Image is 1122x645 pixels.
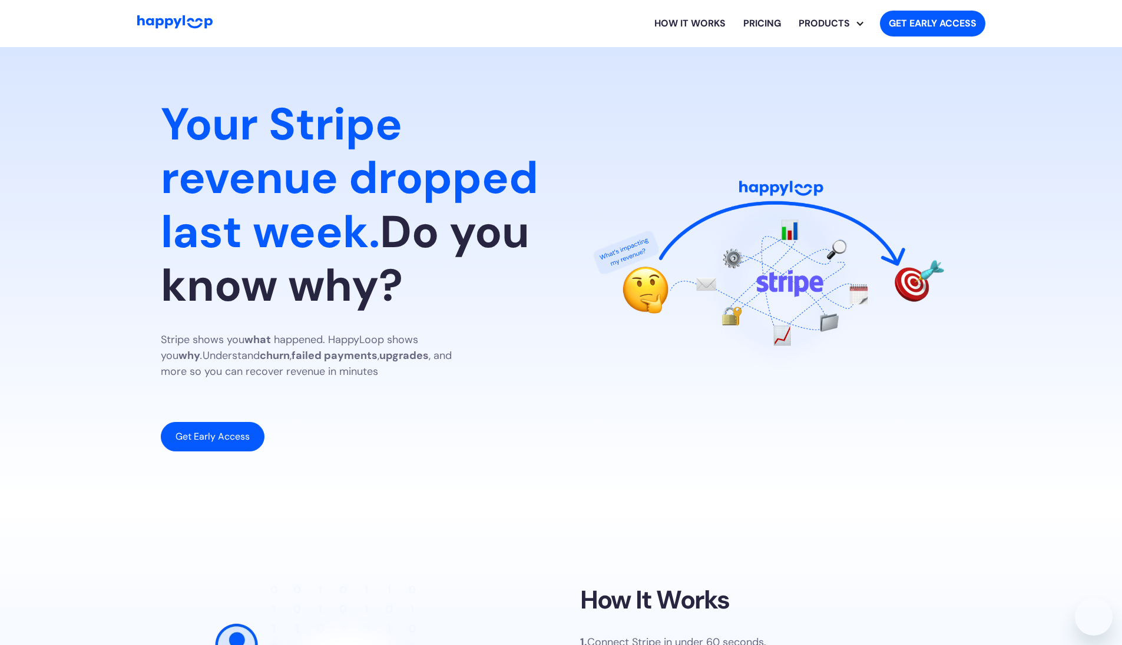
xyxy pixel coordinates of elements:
strong: why [178,348,200,363]
strong: upgrades [379,348,429,363]
strong: failed payments [292,348,378,363]
a: Get Early Access [161,422,264,451]
div: Explore HappyLoop use cases [790,5,871,42]
iframe: Button to launch messaging window [1075,598,1113,636]
h1: Do you know why? [161,98,542,313]
em: . [200,348,203,363]
strong: what [244,333,271,347]
a: View HappyLoop pricing plans [734,5,790,42]
div: PRODUCTS [790,16,859,31]
a: Go to Home Page [137,15,213,32]
h2: How It Works [580,585,730,616]
a: Learn how HappyLoop works [646,5,734,42]
img: HappyLoop Logo [137,15,213,29]
a: Get started with HappyLoop [880,11,985,36]
strong: churn [260,348,290,363]
p: Stripe shows you happened. HappyLoop shows you Understand , , , and more so you can recover reven... [161,332,479,380]
span: Your Stripe revenue dropped last week. [161,95,538,261]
